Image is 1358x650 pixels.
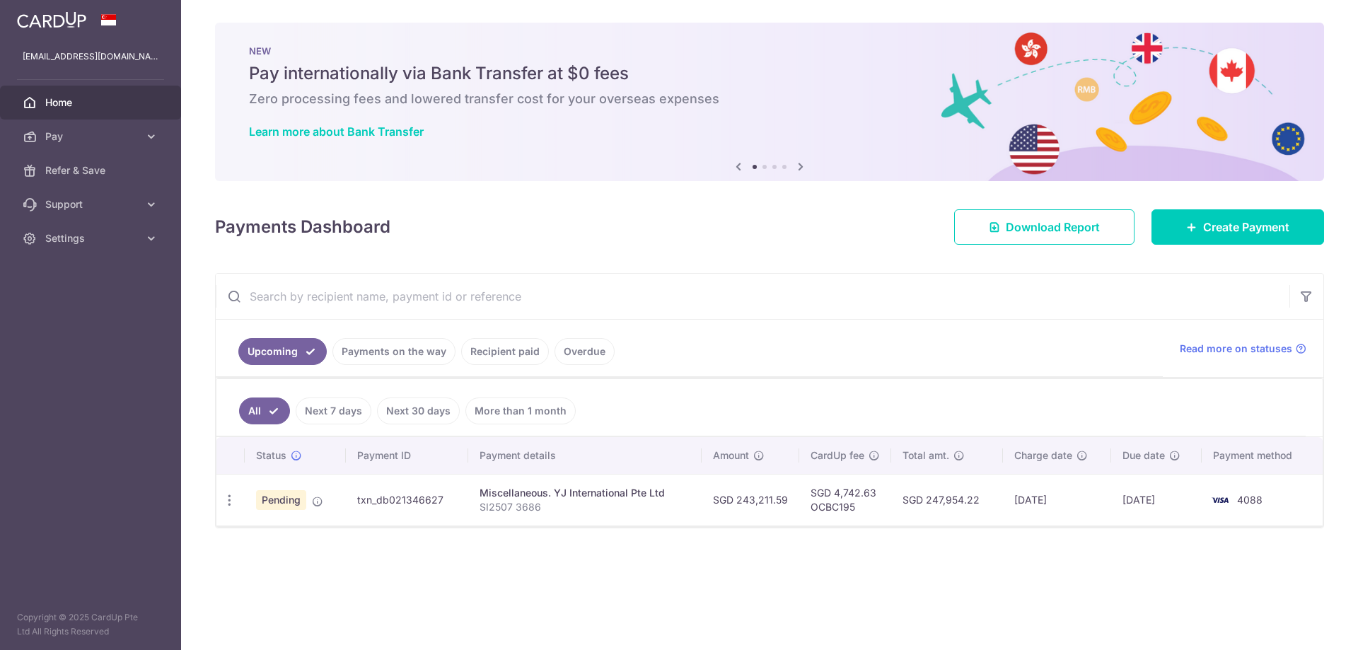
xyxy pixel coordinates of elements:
td: [DATE] [1003,474,1111,526]
iframe: Opens a widget where you can find more information [1267,608,1344,643]
a: Overdue [555,338,615,365]
span: Total amt. [903,448,949,463]
a: Next 7 days [296,397,371,424]
span: Charge date [1014,448,1072,463]
td: txn_db021346627 [346,474,468,526]
span: CardUp fee [811,448,864,463]
a: Learn more about Bank Transfer [249,124,424,139]
span: Home [45,95,139,110]
input: Search by recipient name, payment id or reference [216,274,1289,319]
span: Pay [45,129,139,144]
p: SI2507 3686 [480,500,690,514]
a: Read more on statuses [1180,342,1306,356]
span: Create Payment [1203,219,1289,236]
span: Refer & Save [45,163,139,178]
span: Amount [713,448,749,463]
img: Bank transfer banner [215,23,1324,181]
td: [DATE] [1111,474,1202,526]
h4: Payments Dashboard [215,214,390,240]
h6: Zero processing fees and lowered transfer cost for your overseas expenses [249,91,1290,108]
td: SGD 4,742.63 OCBC195 [799,474,891,526]
a: Next 30 days [377,397,460,424]
span: Pending [256,490,306,510]
a: Payments on the way [332,338,455,365]
th: Payment details [468,437,702,474]
a: Upcoming [238,338,327,365]
span: Settings [45,231,139,245]
a: Recipient paid [461,338,549,365]
img: Bank Card [1206,492,1234,509]
a: More than 1 month [465,397,576,424]
span: Download Report [1006,219,1100,236]
a: All [239,397,290,424]
td: SGD 247,954.22 [891,474,1003,526]
span: Read more on statuses [1180,342,1292,356]
span: Due date [1122,448,1165,463]
p: [EMAIL_ADDRESS][DOMAIN_NAME] [23,50,158,64]
th: Payment method [1202,437,1323,474]
span: 4088 [1237,494,1263,506]
p: NEW [249,45,1290,57]
span: Support [45,197,139,211]
a: Download Report [954,209,1134,245]
h5: Pay internationally via Bank Transfer at $0 fees [249,62,1290,85]
span: Status [256,448,286,463]
div: Miscellaneous. YJ International Pte Ltd [480,486,690,500]
td: SGD 243,211.59 [702,474,799,526]
a: Create Payment [1151,209,1324,245]
th: Payment ID [346,437,468,474]
img: CardUp [17,11,86,28]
